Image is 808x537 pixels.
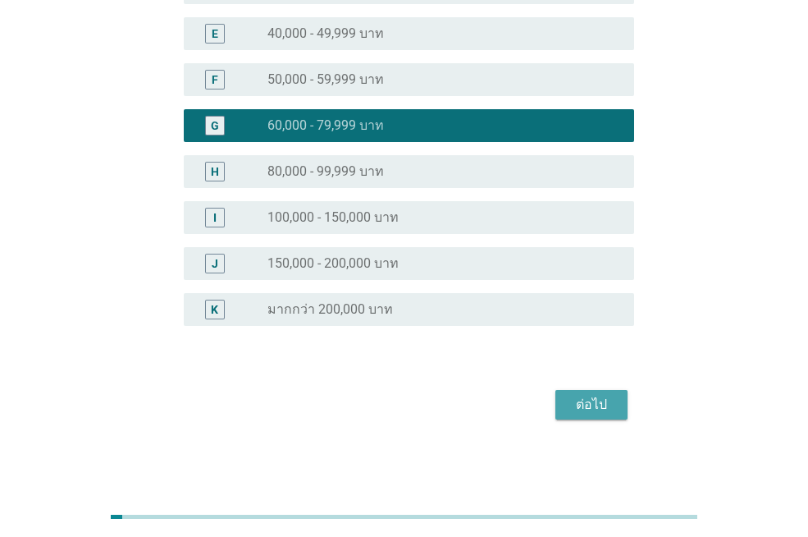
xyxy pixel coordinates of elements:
div: I [213,209,217,226]
div: G [211,117,219,134]
div: E [212,25,218,42]
div: F [212,71,218,88]
label: มากกว่า 200,000 บาท [267,301,393,318]
label: 50,000 - 59,999 บาท [267,71,384,88]
label: 100,000 - 150,000 บาท [267,209,399,226]
button: ต่อไป [555,390,628,420]
div: H [211,163,219,180]
div: J [212,255,218,272]
div: ต่อไป [568,395,614,415]
label: 150,000 - 200,000 บาท [267,255,399,272]
label: 60,000 - 79,999 บาท [267,117,384,134]
div: K [211,301,218,318]
label: 40,000 - 49,999 บาท [267,25,384,42]
label: 80,000 - 99,999 บาท [267,163,384,180]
